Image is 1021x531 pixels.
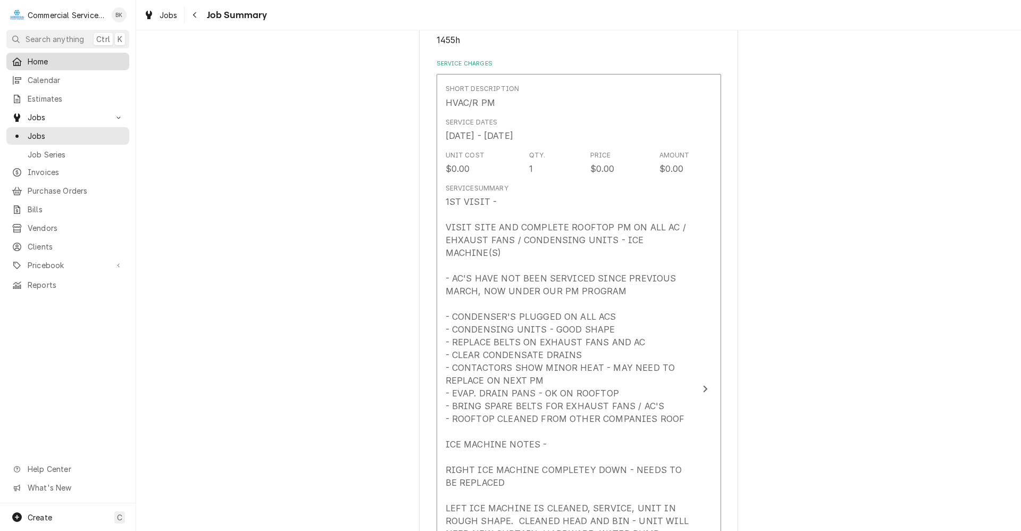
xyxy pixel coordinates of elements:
div: Brian Key's Avatar [112,7,127,22]
span: Pricebook [28,260,108,271]
button: Search anythingCtrlK [6,30,129,48]
div: Price [590,151,611,160]
a: Bills [6,201,129,218]
div: Service Dates [446,118,498,127]
span: Jobs [28,130,124,142]
a: Reports [6,276,129,294]
span: Purchase Orders [28,185,124,196]
div: $0.00 [590,162,615,175]
a: Purchase Orders [6,182,129,200]
span: Ctrl [96,34,110,45]
span: K [118,34,122,45]
div: $0.00 [446,162,470,175]
div: Total Time Logged [437,23,721,46]
span: Jobs [160,10,178,21]
a: Vendors [6,219,129,237]
button: Navigate back [187,6,204,23]
span: Job Series [28,149,124,160]
div: HVAC/R PM [446,96,495,109]
span: Invoices [28,167,124,178]
div: Amount [659,151,690,160]
div: BK [112,7,127,22]
a: Invoices [6,163,129,181]
span: Reports [28,279,124,291]
span: Help Center [28,463,123,475]
a: Go to Jobs [6,109,129,126]
a: Jobs [139,6,182,24]
span: Estimates [28,93,124,104]
span: C [117,512,122,523]
span: Job Summary [204,8,267,22]
div: $0.00 [659,162,684,175]
div: [DATE] - [DATE] [446,129,513,142]
span: Create [28,513,52,522]
div: Commercial Service Co. [28,10,106,21]
div: Short Description [446,84,520,94]
span: Home [28,56,124,67]
span: Search anything [26,34,84,45]
a: Estimates [6,90,129,107]
div: 1 [529,162,533,175]
div: Commercial Service Co.'s Avatar [10,7,24,22]
span: Bills [28,204,124,215]
a: Home [6,53,129,70]
a: Go to Help Center [6,460,129,478]
span: Clients [28,241,124,252]
span: What's New [28,482,123,493]
span: Vendors [28,222,124,234]
a: Job Series [6,146,129,163]
a: Jobs [6,127,129,145]
div: C [10,7,24,22]
span: 1455h [437,35,461,45]
a: Go to What's New [6,479,129,496]
span: Jobs [28,112,108,123]
div: Unit Cost [446,151,484,160]
div: Qty. [529,151,546,160]
a: Go to Pricebook [6,256,129,274]
a: Clients [6,238,129,255]
a: Calendar [6,71,129,89]
span: Calendar [28,74,124,86]
span: Total Time Logged [437,34,721,47]
div: Service Summary [446,184,508,193]
label: Service Charges [437,60,721,68]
